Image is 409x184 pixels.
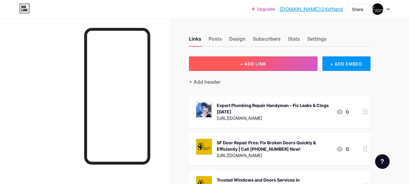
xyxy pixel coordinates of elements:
[217,102,331,115] div: Expert Plumbing Repair Handyman – Fix Leaks & Clogs [DATE]
[307,35,327,46] div: Settings
[217,152,331,159] div: [URL][DOMAIN_NAME]
[336,146,349,153] div: 0
[196,102,212,117] img: Expert Plumbing Repair Handyman – Fix Leaks & Clogs Today
[240,61,266,66] span: + ADD LINK
[253,35,281,46] div: Subscribers
[372,3,383,15] img: 24 SF Handyman
[322,56,371,71] div: + ADD EMBED
[352,6,363,12] div: Share
[196,139,212,155] img: SF Door Repair Pros: Fix Broken Doors Quickly & Efficiently | Call (415) 304-1559 Now!
[280,5,343,13] a: [DOMAIN_NAME]/24sfhand
[336,108,349,115] div: 0
[229,35,246,46] div: Design
[209,35,222,46] div: Posts
[252,7,275,12] a: Upgrade
[189,78,220,85] div: + Add header
[217,139,331,152] div: SF Door Repair Pros: Fix Broken Doors Quickly & Efficiently | Call [PHONE_NUMBER] Now!
[189,56,318,71] button: + ADD LINK
[217,115,331,121] div: [URL][DOMAIN_NAME]
[288,35,300,46] div: Stats
[189,35,201,46] div: Links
